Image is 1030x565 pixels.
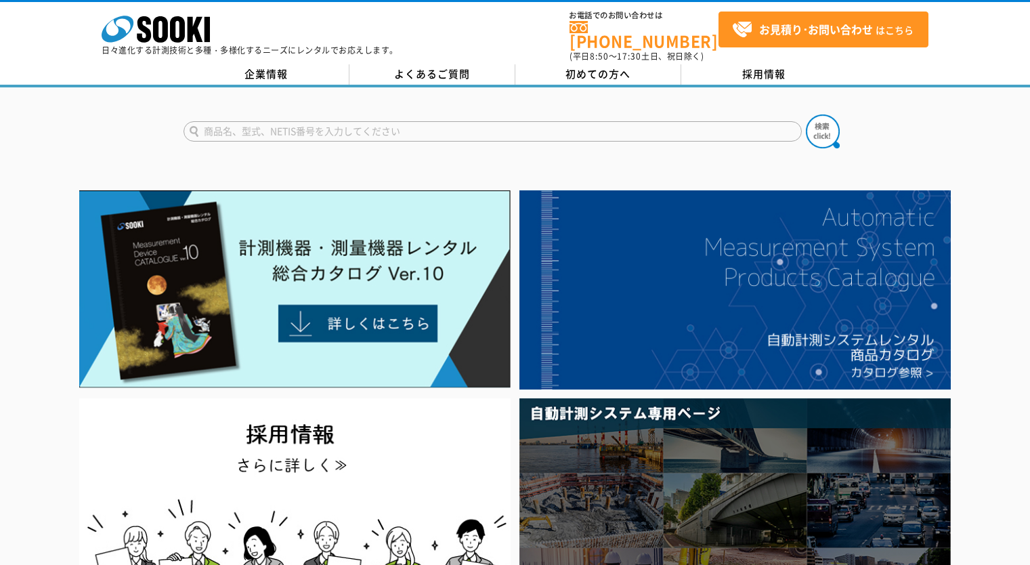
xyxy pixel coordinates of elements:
span: はこちら [732,20,914,40]
a: 採用情報 [681,64,847,85]
span: 初めての方へ [565,66,630,81]
a: よくあるご質問 [349,64,515,85]
a: [PHONE_NUMBER] [570,21,718,49]
span: (平日 ～ 土日、祝日除く) [570,50,704,62]
span: お電話でのお問い合わせは [570,12,718,20]
span: 17:30 [617,50,641,62]
a: 初めての方へ [515,64,681,85]
img: 自動計測システムカタログ [519,190,951,390]
img: Catalog Ver10 [79,190,511,388]
strong: お見積り･お問い合わせ [759,21,873,37]
a: 企業情報 [184,64,349,85]
a: お見積り･お問い合わせはこちら [718,12,928,47]
p: 日々進化する計測技術と多種・多様化するニーズにレンタルでお応えします。 [102,46,398,54]
span: 8:50 [590,50,609,62]
input: 商品名、型式、NETIS番号を入力してください [184,121,802,142]
img: btn_search.png [806,114,840,148]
